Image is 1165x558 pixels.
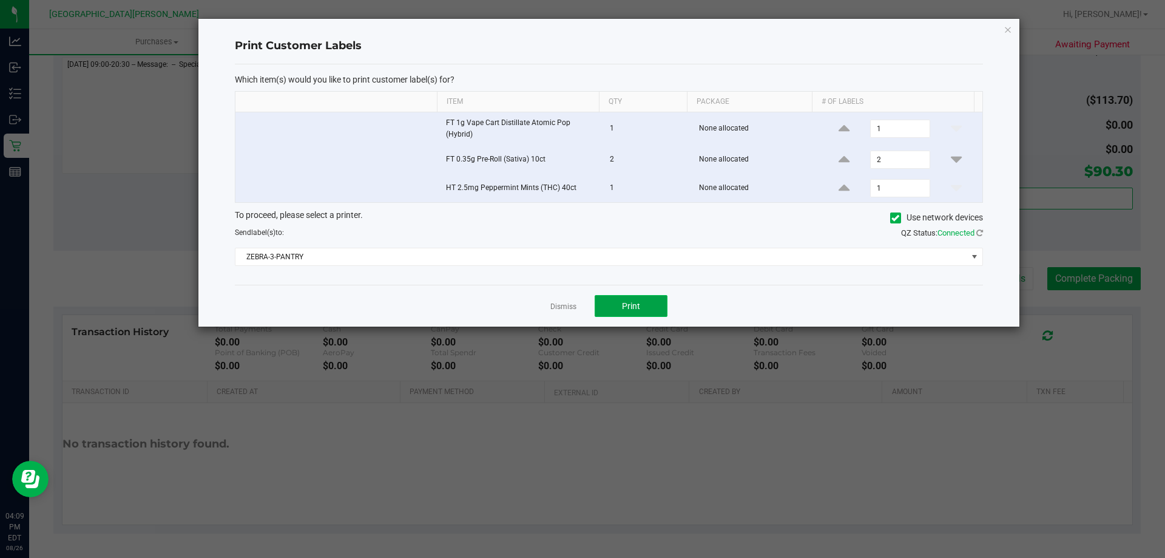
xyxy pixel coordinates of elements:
[550,302,576,312] a: Dismiss
[603,174,692,202] td: 1
[235,248,967,265] span: ZEBRA-3-PANTRY
[251,228,275,237] span: label(s)
[890,211,983,224] label: Use network devices
[437,92,599,112] th: Item
[622,301,640,311] span: Print
[599,92,687,112] th: Qty
[235,74,983,85] p: Which item(s) would you like to print customer label(s) for?
[12,461,49,497] iframe: Resource center
[812,92,974,112] th: # of labels
[687,92,812,112] th: Package
[226,209,992,227] div: To proceed, please select a printer.
[439,174,603,202] td: HT 2.5mg Peppermint Mints (THC) 40ct
[603,146,692,174] td: 2
[692,174,819,202] td: None allocated
[692,112,819,146] td: None allocated
[692,146,819,174] td: None allocated
[235,38,983,54] h4: Print Customer Labels
[439,112,603,146] td: FT 1g Vape Cart Distillate Atomic Pop (Hybrid)
[595,295,667,317] button: Print
[603,112,692,146] td: 1
[937,228,974,237] span: Connected
[901,228,983,237] span: QZ Status:
[439,146,603,174] td: FT 0.35g Pre-Roll (Sativa) 10ct
[235,228,284,237] span: Send to:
